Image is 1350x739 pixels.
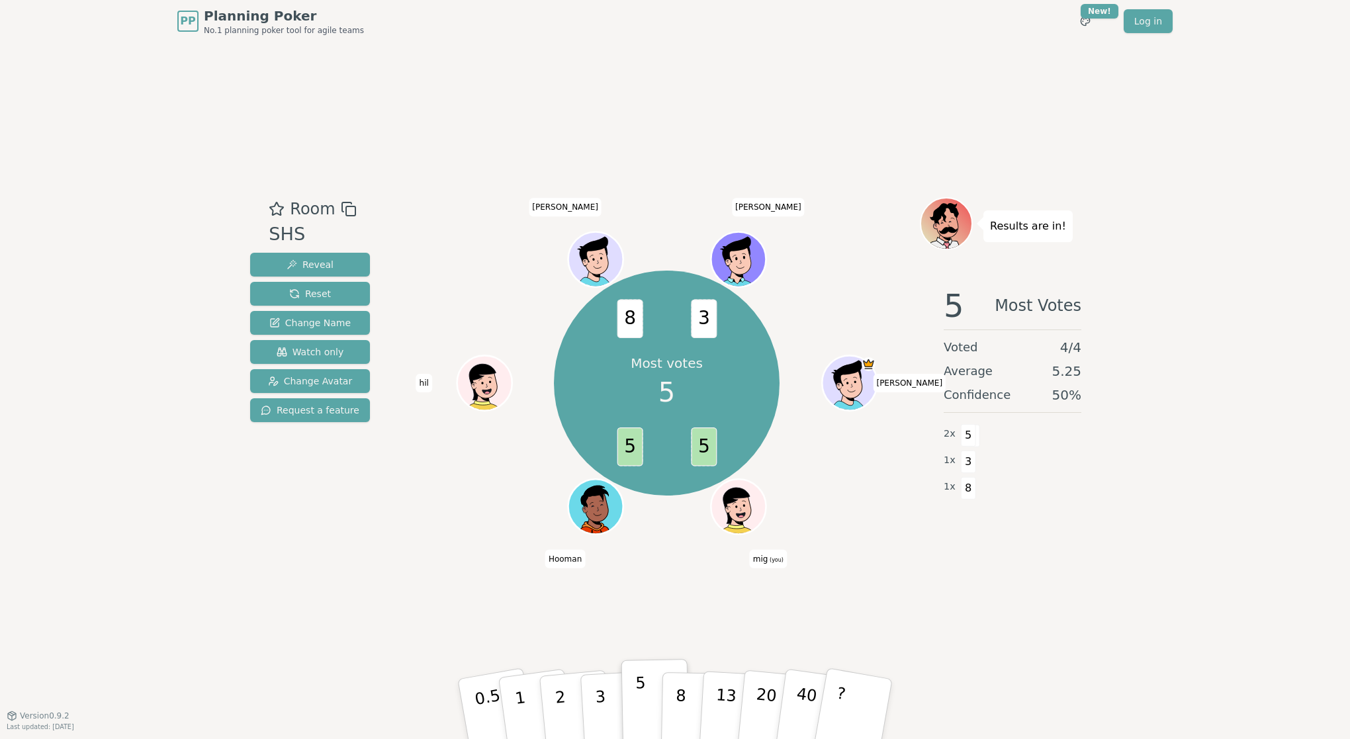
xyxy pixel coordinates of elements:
span: 5 [617,427,643,466]
span: 8 [617,300,643,339]
span: Click to change your name [732,198,805,216]
button: Request a feature [250,398,370,422]
button: Reveal [250,253,370,277]
a: PPPlanning PokerNo.1 planning poker tool for agile teams [177,7,364,36]
span: Change Avatar [268,374,353,388]
span: Confidence [944,386,1011,404]
span: Click to change your name [529,198,602,216]
div: New! [1081,4,1118,19]
span: Reset [289,287,331,300]
p: Most votes [631,354,703,372]
span: Click to change your name [873,374,946,392]
a: Log in [1124,9,1173,33]
span: Version 0.9.2 [20,711,69,721]
span: Last updated: [DATE] [7,723,74,730]
span: 5.25 [1052,362,1081,380]
span: Matthew is the host [862,357,876,371]
span: No.1 planning poker tool for agile teams [204,25,364,36]
button: Change Name [250,311,370,335]
span: Change Name [269,316,351,329]
span: Watch only [277,345,344,359]
span: 5 [658,372,675,412]
button: Click to change your avatar [712,481,764,533]
span: Voted [944,338,978,357]
span: 50 % [1052,386,1081,404]
button: Add as favourite [269,197,285,221]
span: Click to change your name [416,374,432,392]
span: 3 [691,300,717,339]
span: 5 [961,424,976,447]
span: Planning Poker [204,7,364,25]
span: Reveal [287,258,334,271]
span: (you) [768,556,784,562]
button: Version0.9.2 [7,711,69,721]
span: PP [180,13,195,29]
span: 2 x [944,427,956,441]
span: Request a feature [261,404,359,417]
span: Click to change your name [750,549,787,568]
button: Reset [250,282,370,306]
span: 8 [961,477,976,500]
button: Watch only [250,340,370,364]
span: 1 x [944,480,956,494]
div: SHS [269,221,356,248]
button: Change Avatar [250,369,370,393]
span: Average [944,362,993,380]
span: 1 x [944,453,956,468]
span: Click to change your name [545,549,585,568]
span: Room [290,197,335,221]
span: Most Votes [995,290,1081,322]
span: 5 [944,290,964,322]
button: New! [1073,9,1097,33]
span: 5 [691,427,717,466]
span: 3 [961,451,976,473]
span: 4 / 4 [1060,338,1081,357]
p: Results are in! [990,217,1066,236]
